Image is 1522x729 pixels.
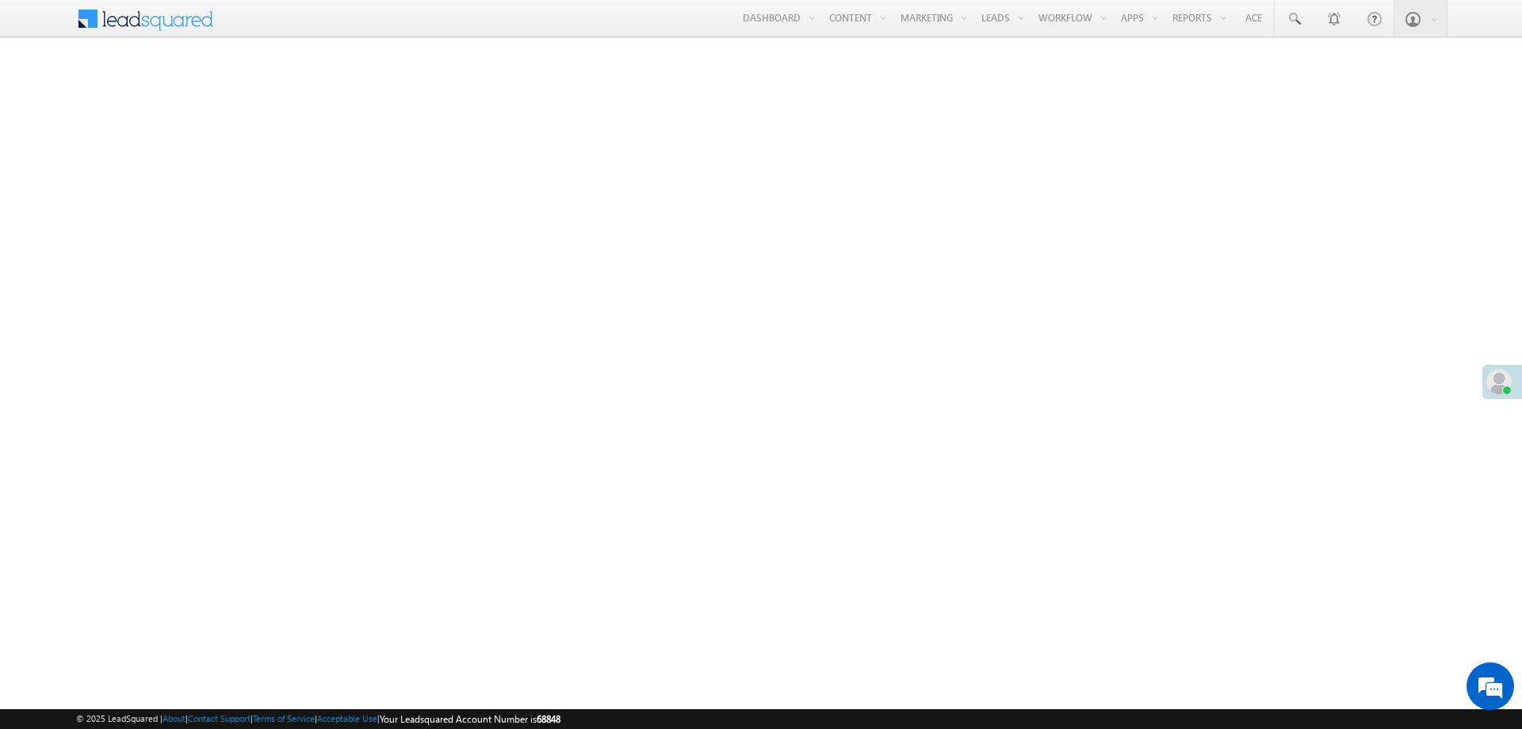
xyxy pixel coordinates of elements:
[317,713,377,723] a: Acceptable Use
[163,713,185,723] a: About
[537,713,560,725] span: 68848
[188,713,250,723] a: Contact Support
[76,712,560,727] span: © 2025 LeadSquared | | | | |
[380,713,560,725] span: Your Leadsquared Account Number is
[253,713,315,723] a: Terms of Service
